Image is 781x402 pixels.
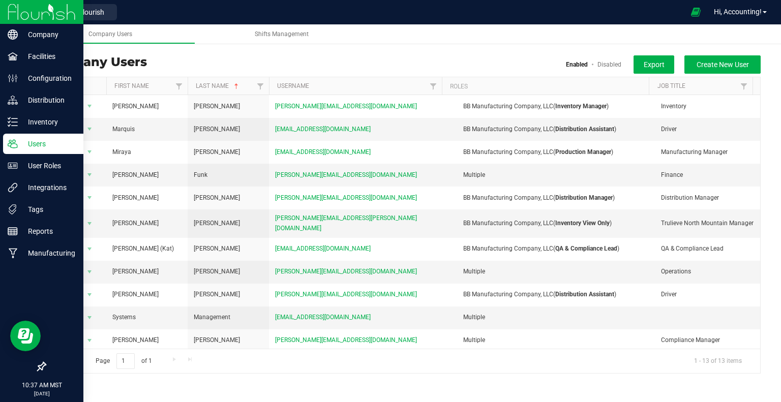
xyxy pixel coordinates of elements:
[171,77,188,95] a: Filter
[83,168,96,182] span: select
[18,94,79,106] p: Distribution
[194,219,240,228] span: [PERSON_NAME]
[8,117,18,127] inline-svg: Inventory
[87,353,160,369] span: Page of 1
[463,148,553,156] span: BB Manufacturing Company, LLC
[83,217,96,231] span: select
[661,193,719,203] span: Distribution Manager
[463,220,553,227] span: BB Manufacturing Company, LLC
[83,191,96,205] span: select
[8,51,18,61] inline-svg: Facilities
[112,125,135,134] span: Marquis
[83,145,96,159] span: select
[555,103,607,110] b: Inventory Manager
[114,82,149,89] a: First Name
[45,55,147,69] h3: Company Users
[5,381,79,390] p: 10:37 AM MST
[255,30,309,38] span: Shifts Management
[8,139,18,149] inline-svg: Users
[661,267,691,276] span: Operations
[194,147,240,157] span: [PERSON_NAME]
[83,333,96,348] span: select
[88,30,132,38] span: Company Users
[112,219,159,228] span: [PERSON_NAME]
[555,194,613,201] b: Distribution Manager
[275,125,371,134] span: [EMAIL_ADDRESS][DOMAIN_NAME]
[443,290,656,299] div: ( )
[194,170,207,180] span: Funk
[196,82,241,89] a: Last Name
[714,8,762,16] span: Hi, Accounting!
[555,148,611,156] b: Production Manager
[112,147,131,157] span: Miraya
[112,313,136,322] span: Systems
[194,313,230,322] span: Management
[736,77,753,95] a: Filter
[194,290,240,299] span: [PERSON_NAME]
[194,125,240,134] span: [PERSON_NAME]
[275,267,417,276] span: [PERSON_NAME][EMAIL_ADDRESS][DOMAIN_NAME]
[18,138,79,150] p: Users
[463,126,553,133] span: BB Manufacturing Company, LLC
[194,102,240,111] span: [PERSON_NAME]
[18,28,79,41] p: Company
[194,244,240,254] span: [PERSON_NAME]
[463,291,553,298] span: BB Manufacturing Company, LLC
[275,170,417,180] span: [PERSON_NAME][EMAIL_ADDRESS][DOMAIN_NAME]
[277,82,309,89] a: Username
[555,126,614,133] b: Distribution Assistant
[8,95,18,105] inline-svg: Distribution
[442,77,649,95] th: Roles
[443,125,656,134] div: ( )
[18,225,79,237] p: Reports
[463,103,553,110] span: BB Manufacturing Company, LLC
[18,247,79,259] p: Manufacturing
[425,77,442,95] a: Filter
[443,219,656,228] div: ( )
[8,204,18,214] inline-svg: Tags
[661,219,754,228] span: Trulieve North Mountain Manager
[661,147,728,157] span: Manufacturing Manager
[443,193,656,203] div: ( )
[661,244,724,254] span: QA & Compliance Lead
[661,290,677,299] span: Driver
[443,102,656,111] div: ( )
[83,242,96,256] span: select
[555,245,617,252] b: QA & Compliance Lead
[275,213,438,233] span: [PERSON_NAME][EMAIL_ADDRESS][PERSON_NAME][DOMAIN_NAME]
[8,161,18,171] inline-svg: User Roles
[697,60,749,69] span: Create New User
[566,61,588,68] a: Enabled
[555,220,610,227] b: Inventory View Only
[275,290,417,299] span: [PERSON_NAME][EMAIL_ADDRESS][DOMAIN_NAME]
[112,193,159,203] span: [PERSON_NAME]
[597,61,621,68] a: Disabled
[5,390,79,397] p: [DATE]
[83,122,96,136] span: select
[463,194,553,201] span: BB Manufacturing Company, LLC
[18,160,79,172] p: User Roles
[112,335,159,345] span: [PERSON_NAME]
[112,290,159,299] span: [PERSON_NAME]
[463,245,553,252] span: BB Manufacturing Company, LLC
[657,82,685,89] a: Job Title
[83,99,96,113] span: select
[443,147,656,157] div: ( )
[112,267,159,276] span: [PERSON_NAME]
[463,268,485,275] span: Multiple
[112,102,159,111] span: [PERSON_NAME]
[463,336,485,344] span: Multiple
[18,72,79,84] p: Configuration
[684,55,761,74] button: Create New User
[275,193,417,203] span: [PERSON_NAME][EMAIL_ADDRESS][DOMAIN_NAME]
[463,314,485,321] span: Multiple
[275,244,371,254] span: [EMAIL_ADDRESS][DOMAIN_NAME]
[275,102,417,111] span: [PERSON_NAME][EMAIL_ADDRESS][DOMAIN_NAME]
[116,353,135,369] input: 1
[8,182,18,193] inline-svg: Integrations
[194,267,240,276] span: [PERSON_NAME]
[18,203,79,215] p: Tags
[18,181,79,194] p: Integrations
[8,248,18,258] inline-svg: Manufacturing
[275,147,371,157] span: [EMAIL_ADDRESS][DOMAIN_NAME]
